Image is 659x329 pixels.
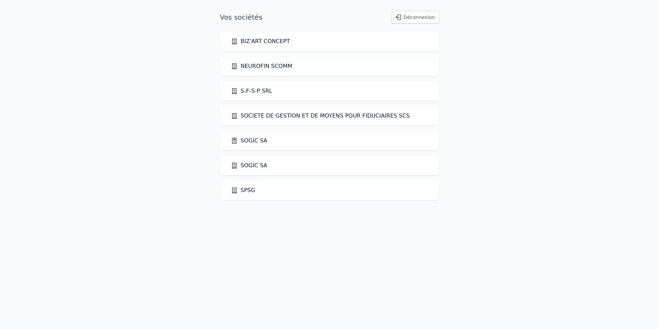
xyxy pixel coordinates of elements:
[231,62,292,70] a: NEUROFIN SCOMM
[231,37,290,46] a: BIZ'ART CONCEPT
[231,112,410,120] a: SOCIETE DE GESTION ET DE MOYENS POUR FIDUCIAIRES SCS
[231,186,255,195] a: SPSG
[231,137,267,145] a: SOGIC SA
[220,12,262,22] h1: Vos sociétés
[391,11,439,23] button: Déconnexion
[231,87,272,95] a: S-F-S-P SRL
[231,161,267,170] a: SOGIC SA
